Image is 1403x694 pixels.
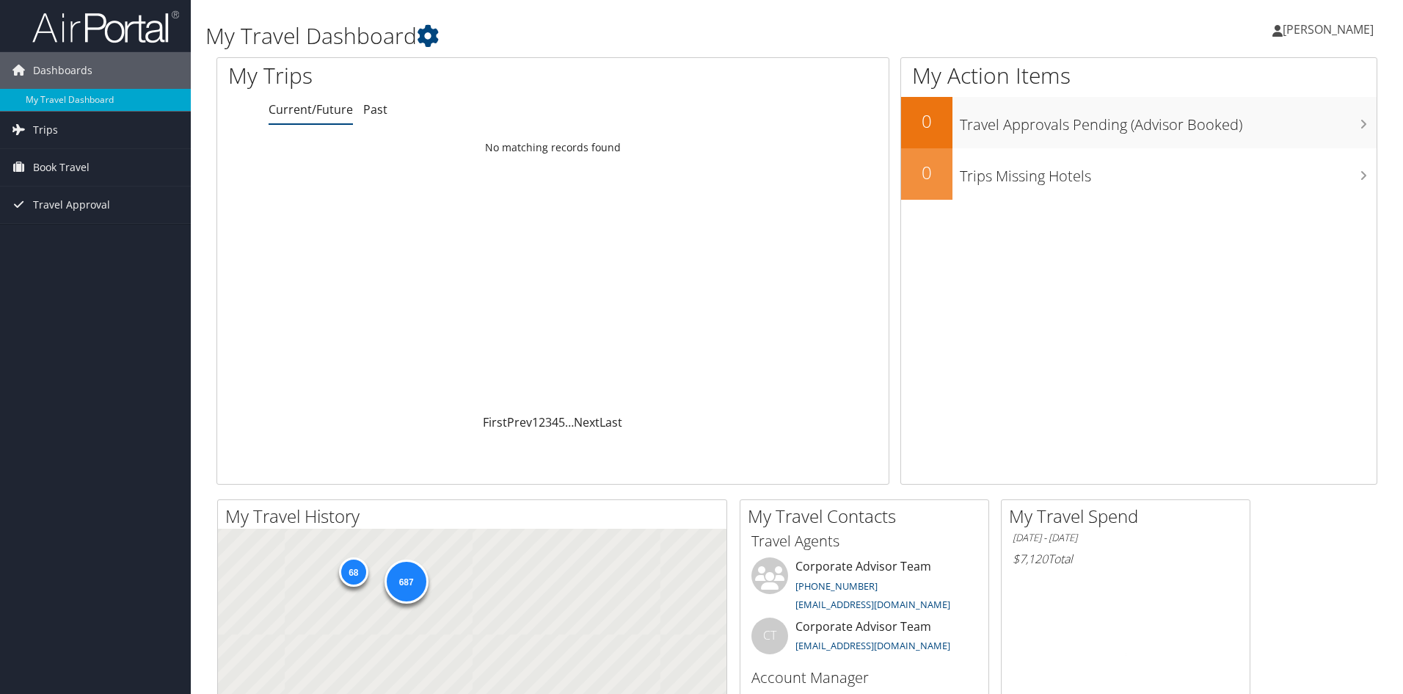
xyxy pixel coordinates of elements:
[901,148,1377,200] a: 0Trips Missing Hotels
[574,414,600,430] a: Next
[901,60,1377,91] h1: My Action Items
[1009,504,1250,529] h2: My Travel Spend
[33,112,58,148] span: Trips
[1013,551,1239,567] h6: Total
[960,159,1377,187] h3: Trips Missing Hotels
[751,531,977,552] h3: Travel Agents
[228,60,598,91] h1: My Trips
[751,668,977,688] h3: Account Manager
[532,414,539,430] a: 1
[744,557,985,618] li: Corporate Advisor Team
[338,557,368,587] div: 68
[363,101,387,118] a: Past
[600,414,622,430] a: Last
[384,560,428,604] div: 687
[1013,531,1239,545] h6: [DATE] - [DATE]
[205,21,994,51] h1: My Travel Dashboard
[1272,7,1388,51] a: [PERSON_NAME]
[507,414,532,430] a: Prev
[1013,551,1048,567] span: $7,120
[558,414,565,430] a: 5
[269,101,353,118] a: Current/Future
[901,109,952,134] h2: 0
[33,149,90,186] span: Book Travel
[483,414,507,430] a: First
[33,52,92,89] span: Dashboards
[217,134,889,161] td: No matching records found
[1283,21,1374,37] span: [PERSON_NAME]
[795,639,950,652] a: [EMAIL_ADDRESS][DOMAIN_NAME]
[901,97,1377,148] a: 0Travel Approvals Pending (Advisor Booked)
[795,579,878,593] a: [PHONE_NUMBER]
[751,618,788,654] div: CT
[565,414,574,430] span: …
[960,107,1377,135] h3: Travel Approvals Pending (Advisor Booked)
[225,504,726,529] h2: My Travel History
[545,414,552,430] a: 3
[901,160,952,185] h2: 0
[539,414,545,430] a: 2
[748,504,988,529] h2: My Travel Contacts
[795,598,950,611] a: [EMAIL_ADDRESS][DOMAIN_NAME]
[744,618,985,665] li: Corporate Advisor Team
[552,414,558,430] a: 4
[32,10,179,44] img: airportal-logo.png
[33,187,110,223] span: Travel Approval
